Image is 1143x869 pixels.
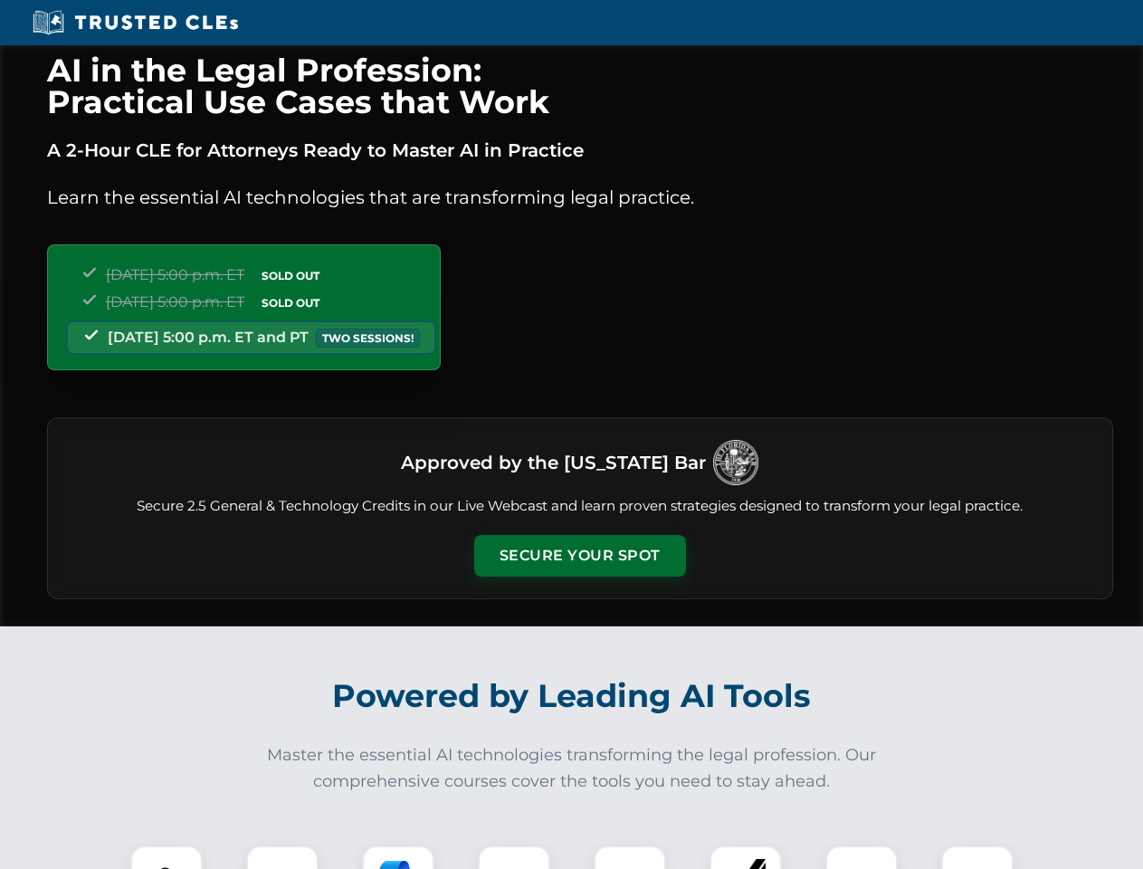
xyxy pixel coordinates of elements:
p: A 2-Hour CLE for Attorneys Ready to Master AI in Practice [47,136,1113,165]
span: [DATE] 5:00 p.m. ET [106,293,244,310]
span: [DATE] 5:00 p.m. ET [106,266,244,283]
h3: Approved by the [US_STATE] Bar [401,446,706,479]
img: Logo [713,440,758,485]
img: Trusted CLEs [27,9,243,36]
p: Learn the essential AI technologies that are transforming legal practice. [47,183,1113,212]
p: Secure 2.5 General & Technology Credits in our Live Webcast and learn proven strategies designed ... [70,496,1091,517]
p: Master the essential AI technologies transforming the legal profession. Our comprehensive courses... [255,742,889,795]
h1: AI in the Legal Profession: Practical Use Cases that Work [47,54,1113,118]
span: SOLD OUT [255,293,326,312]
span: SOLD OUT [255,266,326,285]
h2: Powered by Leading AI Tools [71,664,1073,728]
button: Secure Your Spot [474,535,686,577]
